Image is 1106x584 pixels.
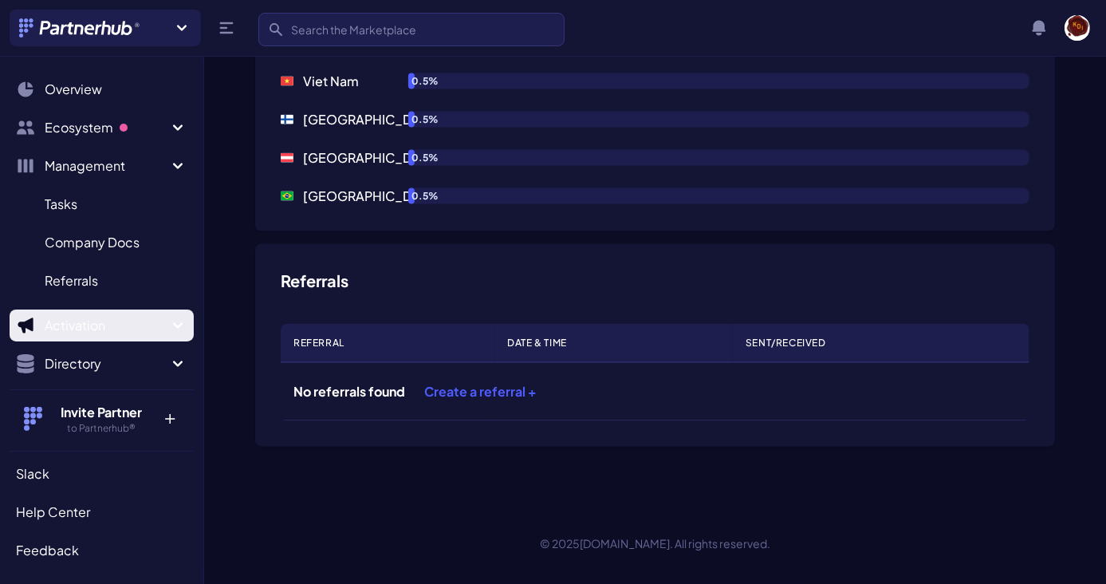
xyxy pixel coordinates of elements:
[408,150,415,166] div: 0.5%
[303,72,405,91] span: Viet Nam
[45,118,168,137] span: Ecosystem
[303,148,405,168] span: [GEOGRAPHIC_DATA]
[408,73,415,89] div: 0.5%
[45,195,77,214] span: Tasks
[10,227,194,258] a: Company Docs
[1065,15,1090,41] img: user photo
[303,110,405,129] span: [GEOGRAPHIC_DATA]
[16,503,90,522] span: Help Center
[45,354,168,373] span: Directory
[10,112,194,144] button: Ecosystem
[10,188,194,220] a: Tasks
[494,324,733,363] th: Date & Time
[281,324,494,363] th: Referral
[408,188,415,204] div: 0.5%
[580,537,670,551] a: [DOMAIN_NAME]
[45,233,140,252] span: Company Docs
[424,383,537,400] a: Create a referral +
[10,73,194,105] a: Overview
[10,496,194,528] a: Help Center
[50,403,153,422] h4: Invite Partner
[45,271,98,290] span: Referrals
[408,112,415,128] div: 0.5%
[733,324,1029,363] th: Sent/Received
[153,403,187,428] p: +
[19,18,141,37] img: Partnerhub® Logo
[10,535,194,566] a: Feedback
[10,150,194,182] button: Management
[45,156,168,176] span: Management
[303,187,405,206] span: [GEOGRAPHIC_DATA]
[10,458,194,490] a: Slack
[10,389,194,448] button: Invite Partner to Partnerhub® +
[16,541,79,560] span: Feedback
[281,363,1029,421] td: No referrals found
[10,265,194,297] a: Referrals
[45,316,168,335] span: Activation
[16,464,49,483] span: Slack
[50,422,153,435] h5: to Partnerhub®
[10,348,194,380] button: Directory
[10,310,194,341] button: Activation
[45,80,102,99] span: Overview
[204,536,1106,552] p: © 2025 . All rights reserved.
[258,13,565,46] input: Search the Marketplace
[281,270,348,292] h3: Referrals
